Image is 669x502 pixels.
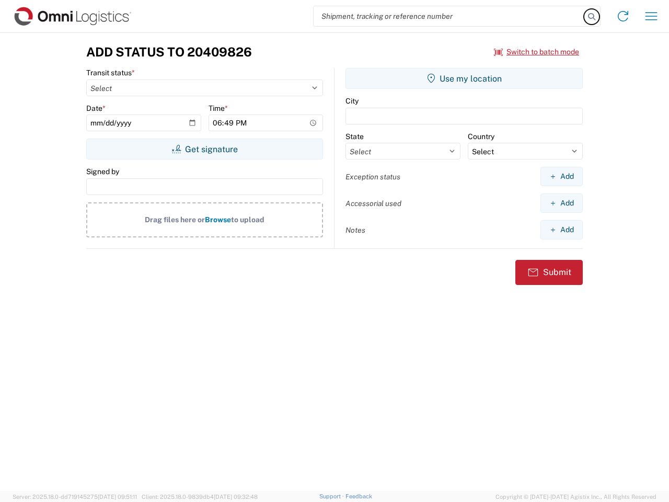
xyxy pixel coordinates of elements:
[209,104,228,113] label: Time
[345,96,359,106] label: City
[86,167,119,176] label: Signed by
[540,220,583,239] button: Add
[214,494,258,500] span: [DATE] 09:32:48
[540,167,583,186] button: Add
[345,172,400,181] label: Exception status
[345,68,583,89] button: Use my location
[345,493,372,499] a: Feedback
[86,104,106,113] label: Date
[205,215,231,224] span: Browse
[345,199,401,208] label: Accessorial used
[86,44,252,60] h3: Add Status to 20409826
[495,492,656,501] span: Copyright © [DATE]-[DATE] Agistix Inc., All Rights Reserved
[345,225,365,235] label: Notes
[319,493,345,499] a: Support
[142,494,258,500] span: Client: 2025.18.0-9839db4
[86,68,135,77] label: Transit status
[314,6,584,26] input: Shipment, tracking or reference number
[13,494,137,500] span: Server: 2025.18.0-dd719145275
[515,260,583,285] button: Submit
[345,132,364,141] label: State
[145,215,205,224] span: Drag files here or
[98,494,137,500] span: [DATE] 09:51:11
[540,193,583,213] button: Add
[468,132,494,141] label: Country
[86,139,323,159] button: Get signature
[494,43,579,61] button: Switch to batch mode
[231,215,264,224] span: to upload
